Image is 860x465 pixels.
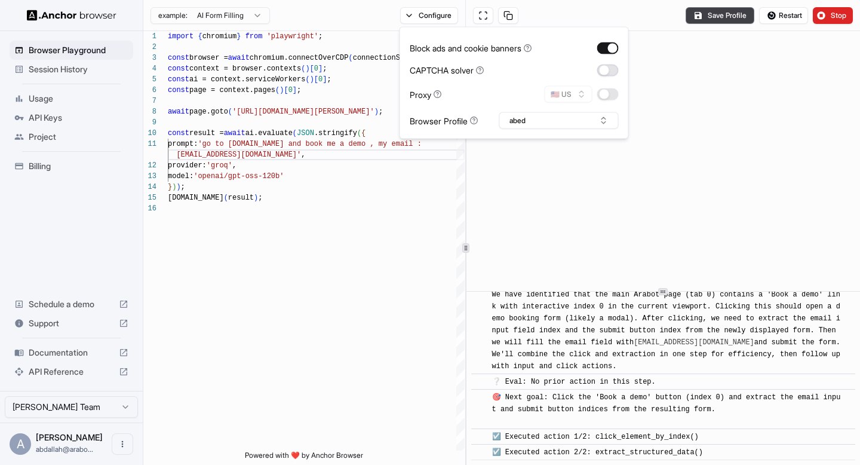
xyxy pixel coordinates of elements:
[158,11,188,20] span: example:
[232,108,374,116] span: '[URL][DOMAIN_NAME][PERSON_NAME]'
[168,54,189,62] span: const
[297,129,314,137] span: JSON
[168,86,189,94] span: const
[202,32,237,41] span: chromium
[143,106,156,117] div: 8
[831,11,847,20] span: Stop
[245,32,263,41] span: from
[176,183,180,191] span: )
[779,11,802,20] span: Restart
[143,160,156,171] div: 12
[143,85,156,96] div: 6
[492,378,656,386] span: ❔ Eval: No prior action in this step.
[236,32,241,41] span: }
[410,88,442,100] div: Proxy
[143,139,156,149] div: 11
[172,183,176,191] span: )
[357,129,361,137] span: (
[275,86,279,94] span: (
[29,366,114,378] span: API Reference
[279,86,284,94] span: )
[143,128,156,139] div: 10
[224,129,245,137] span: await
[198,32,202,41] span: {
[29,44,128,56] span: Browser Playground
[686,7,754,24] button: Save Profile
[10,343,133,362] div: Documentation
[477,431,483,443] span: ​
[254,194,258,202] span: )
[10,433,31,455] div: A
[198,140,421,148] span: 'go to [DOMAIN_NAME] and book me a demo , my email :
[189,54,228,62] span: browser =
[29,160,128,172] span: Billing
[284,86,288,94] span: [
[318,75,322,84] span: 0
[36,445,93,454] span: abdallah@arabot.io
[143,182,156,192] div: 14
[305,75,309,84] span: (
[310,65,314,73] span: [
[224,194,228,202] span: (
[10,157,133,176] div: Billing
[189,75,305,84] span: ai = context.serviceWorkers
[29,93,128,105] span: Usage
[29,317,114,329] span: Support
[318,32,322,41] span: ;
[228,108,232,116] span: (
[168,183,172,191] span: }
[301,151,305,159] span: ,
[301,65,305,73] span: (
[10,108,133,127] div: API Keys
[327,75,331,84] span: ;
[353,54,422,62] span: connectionString
[176,151,301,159] span: [EMAIL_ADDRESS][DOMAIN_NAME]'
[143,53,156,63] div: 3
[168,194,224,202] span: [DOMAIN_NAME]
[305,65,309,73] span: )
[361,129,365,137] span: {
[143,203,156,214] div: 16
[297,86,301,94] span: ;
[168,172,193,181] span: model:
[400,7,458,24] button: Configure
[634,338,754,347] a: [EMAIL_ADDRESS][DOMAIN_NAME]
[310,75,314,84] span: )
[492,393,841,426] span: 🎯 Next goal: Click the 'Book a demo' button (index 0) and extract the email input and submit butt...
[250,54,349,62] span: chromium.connectOverCDP
[143,171,156,182] div: 13
[10,60,133,79] div: Session History
[168,75,189,84] span: const
[293,129,297,137] span: (
[499,112,619,129] button: abed
[10,362,133,381] div: API Reference
[228,194,254,202] span: result
[348,54,352,62] span: (
[759,7,808,24] button: Restart
[189,86,275,94] span: page = context.pages
[477,391,483,403] span: ​
[181,183,185,191] span: ;
[168,129,189,137] span: const
[314,65,318,73] span: 0
[813,7,853,24] button: Stop
[36,432,103,442] span: Abdallah Faza
[29,112,128,124] span: API Keys
[245,129,293,137] span: ai.evaluate
[143,42,156,53] div: 2
[258,194,262,202] span: ;
[314,129,357,137] span: .stringify
[379,108,383,116] span: ;
[314,75,318,84] span: [
[27,10,116,21] img: Anchor Logo
[189,108,228,116] span: page.goto
[189,65,301,73] span: context = browser.contexts
[477,376,483,388] span: ​
[473,7,493,24] button: Open in full screen
[189,129,224,137] span: result =
[477,446,483,458] span: ​
[168,32,193,41] span: import
[168,108,189,116] span: await
[143,117,156,128] div: 9
[267,32,318,41] span: 'playwright'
